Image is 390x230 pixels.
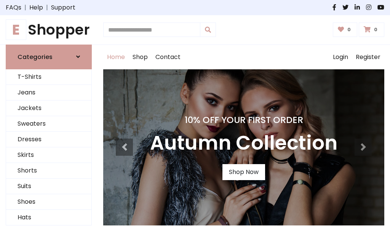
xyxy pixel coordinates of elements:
[6,69,91,85] a: T-Shirts
[150,115,337,125] h4: 10% Off Your First Order
[6,85,91,101] a: Jeans
[6,3,21,12] a: FAQs
[129,45,152,69] a: Shop
[6,132,91,147] a: Dresses
[6,147,91,163] a: Skirts
[43,3,51,12] span: |
[6,101,91,116] a: Jackets
[18,53,53,61] h6: Categories
[6,45,92,69] a: Categories
[21,3,29,12] span: |
[103,45,129,69] a: Home
[51,3,75,12] a: Support
[6,163,91,179] a: Shorts
[29,3,43,12] a: Help
[329,45,352,69] a: Login
[6,116,91,132] a: Sweaters
[6,19,26,40] span: E
[6,210,91,225] a: Hats
[150,131,337,155] h3: Autumn Collection
[333,22,358,37] a: 0
[6,21,92,38] h1: Shopper
[345,26,353,33] span: 0
[6,21,92,38] a: EShopper
[359,22,384,37] a: 0
[352,45,384,69] a: Register
[372,26,379,33] span: 0
[222,164,265,180] a: Shop Now
[6,194,91,210] a: Shoes
[152,45,184,69] a: Contact
[6,179,91,194] a: Suits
